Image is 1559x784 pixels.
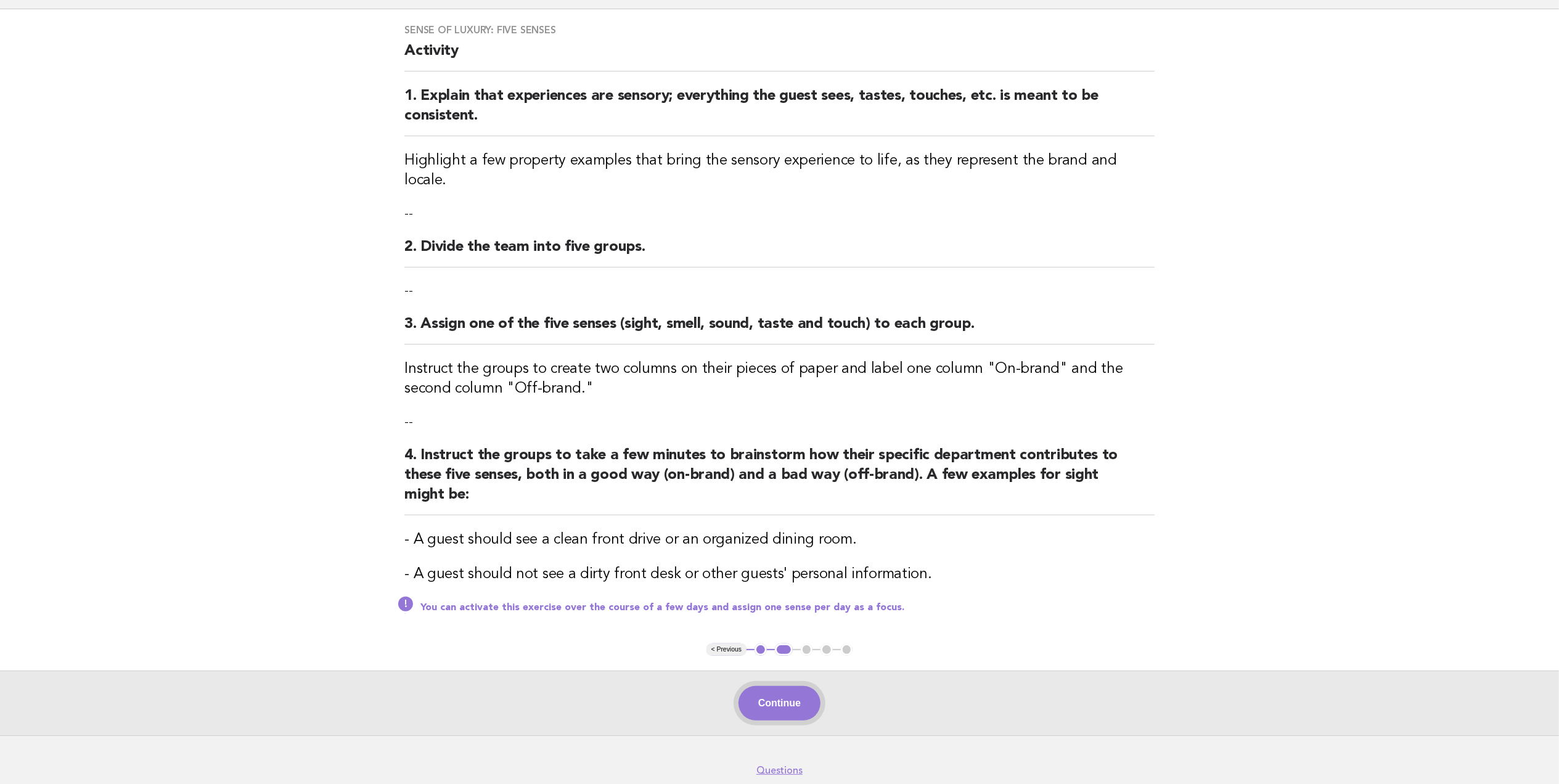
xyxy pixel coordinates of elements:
[404,86,1155,136] h2: 1. Explain that experiences are sensory; everything the guest sees, tastes, touches, etc. is mean...
[404,414,1155,431] p: --
[404,24,1155,36] h3: Sense of luxury: Five senses
[739,686,820,721] button: Continue
[404,359,1155,399] h3: Instruct the groups to create two columns on their pieces of paper and label one column "On-brand...
[404,41,1155,71] h2: Activity
[404,205,1155,223] p: --
[755,643,767,656] button: 1
[404,314,1155,345] h2: 3. Assign one of the five senses (sight, smell, sound, taste and touch) to each group.
[404,565,1155,584] h3: - A guest should not see a dirty front desk or other guests' personal information.
[404,282,1155,300] p: --
[404,446,1155,515] h2: 4. Instruct the groups to take a few minutes to brainstorm how their specific department contribu...
[404,151,1155,190] h3: Highlight a few property examples that bring the sensory experience to life, as they represent th...
[775,643,793,656] button: 2
[706,643,747,656] button: < Previous
[404,530,1155,550] h3: - A guest should see a clean front drive or an organized dining room.
[756,764,803,777] a: Questions
[404,237,1155,267] h2: 2. Divide the team into five groups.
[420,602,1155,614] p: You can activate this exercise over the course of a few days and assign one sense per day as a fo...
